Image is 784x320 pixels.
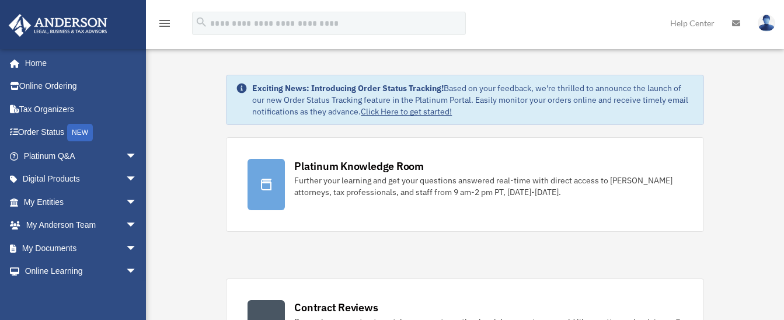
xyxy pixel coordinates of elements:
img: User Pic [758,15,775,32]
span: arrow_drop_down [126,144,149,168]
a: Click Here to get started! [361,106,452,117]
a: My Anderson Teamarrow_drop_down [8,214,155,237]
a: Digital Productsarrow_drop_down [8,168,155,191]
span: arrow_drop_down [126,236,149,260]
a: Tax Organizers [8,98,155,121]
span: arrow_drop_down [126,168,149,192]
a: My Entitiesarrow_drop_down [8,190,155,214]
i: menu [158,16,172,30]
a: Platinum Knowledge Room Further your learning and get your questions answered real-time with dire... [226,137,703,232]
span: arrow_drop_down [126,190,149,214]
strong: Exciting News: Introducing Order Status Tracking! [252,83,444,93]
a: Platinum Q&Aarrow_drop_down [8,144,155,168]
a: Order StatusNEW [8,121,155,145]
a: Online Learningarrow_drop_down [8,260,155,283]
a: My Documentsarrow_drop_down [8,236,155,260]
img: Anderson Advisors Platinum Portal [5,14,111,37]
span: arrow_drop_down [126,214,149,238]
i: search [195,16,208,29]
a: Online Ordering [8,75,155,98]
a: Home [8,51,149,75]
a: menu [158,20,172,30]
div: Further your learning and get your questions answered real-time with direct access to [PERSON_NAM... [294,175,682,198]
div: Platinum Knowledge Room [294,159,424,173]
span: arrow_drop_down [126,260,149,284]
div: NEW [67,124,93,141]
div: Based on your feedback, we're thrilled to announce the launch of our new Order Status Tracking fe... [252,82,694,117]
div: Contract Reviews [294,300,378,315]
